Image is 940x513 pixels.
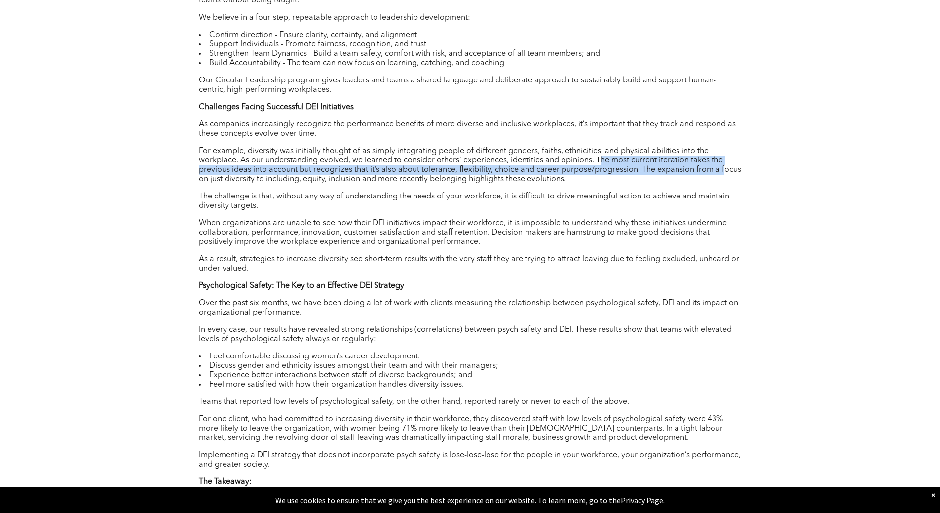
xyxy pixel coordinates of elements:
b: Psychological Safety: The Key to an Effective DEI Strategy [199,282,404,290]
p: As a result, strategies to increase diversity see short-term results with the very staff they are... [199,255,742,274]
div: Dismiss notification [931,490,935,500]
li: Build Accountability - The team can now focus on learning, catching, and coaching [199,59,742,68]
p: Over the past six months, we have been doing a lot of work with clients measuring the relationshi... [199,299,742,317]
b: Challenges Facing Successful DEI Initiatives [199,103,354,111]
li: Feel comfortable discussing women’s career development. [199,352,742,361]
li: Support Individuals - Promote fairness, recognition, and trust [199,40,742,49]
p: We believe in a four-step, repeatable approach to leadership development: [199,13,742,23]
li: Experience better interactions between staff of diverse backgrounds; and [199,371,742,380]
p: Implementing a DEI strategy that does not incorporate psych safety is lose-lose-lose for the peop... [199,451,742,470]
li: Strengthen Team Dynamics - Build a team safety, comfort with risk, and acceptance of all team mem... [199,49,742,59]
b: The Takeaway: [199,478,252,486]
li: Discuss gender and ethnicity issues amongst their team and with their managers; [199,361,742,371]
p: As companies increasingly recognize the performance benefits of more diverse and inclusive workpl... [199,120,742,139]
li: Feel more satisfied with how their organization handles diversity issues. [199,380,742,390]
p: The challenge is that, without any way of understanding the needs of your workforce, it is diffic... [199,192,742,211]
p: In every case, our results have revealed strong relationships (correlations) between psych safety... [199,325,742,344]
li: Confirm direction - Ensure clarity, certainty, and alignment [199,31,742,40]
p: Our Circular Leadership program gives leaders and teams a shared language and deliberate approach... [199,76,742,95]
p: When organizations are unable to see how their DEI initiatives impact their workforce, it is impo... [199,219,742,247]
p: Teams that reported low levels of psychological safety, on the other hand, reported rarely or nev... [199,397,742,407]
a: Privacy Page. [621,495,665,505]
p: For example, diversity was initially thought of as simply integrating people of different genders... [199,147,742,184]
p: For one client, who had committed to increasing diversity in their workforce, they discovered sta... [199,415,742,443]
